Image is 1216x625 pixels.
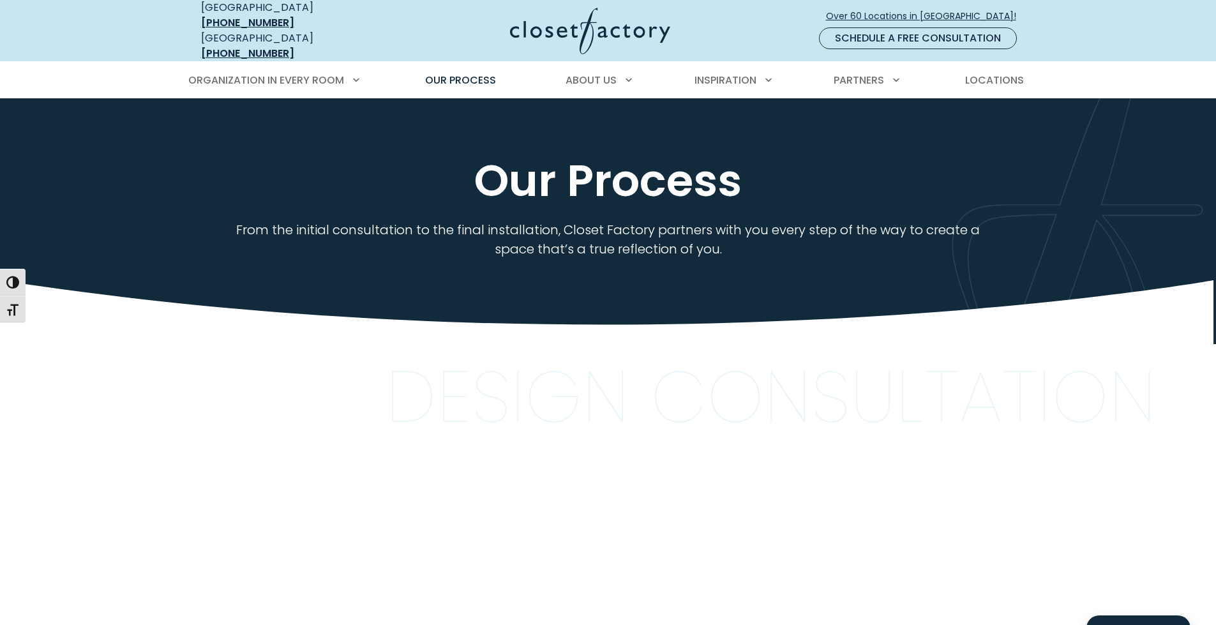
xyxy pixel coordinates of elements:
[201,31,386,61] div: [GEOGRAPHIC_DATA]
[826,10,1026,23] span: Over 60 Locations in [GEOGRAPHIC_DATA]!
[965,73,1024,87] span: Locations
[233,220,983,259] p: From the initial consultation to the final installation, Closet Factory partners with you every s...
[566,73,617,87] span: About Us
[834,73,884,87] span: Partners
[694,73,756,87] span: Inspiration
[425,73,496,87] span: Our Process
[201,15,294,30] a: [PHONE_NUMBER]
[188,73,344,87] span: Organization in Every Room
[179,63,1037,98] nav: Primary Menu
[386,370,1156,425] p: Design Consultation
[201,46,294,61] a: [PHONE_NUMBER]
[510,8,670,54] img: Closet Factory Logo
[819,27,1017,49] a: Schedule a Free Consultation
[199,156,1018,205] h1: Our Process
[825,5,1027,27] a: Over 60 Locations in [GEOGRAPHIC_DATA]!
